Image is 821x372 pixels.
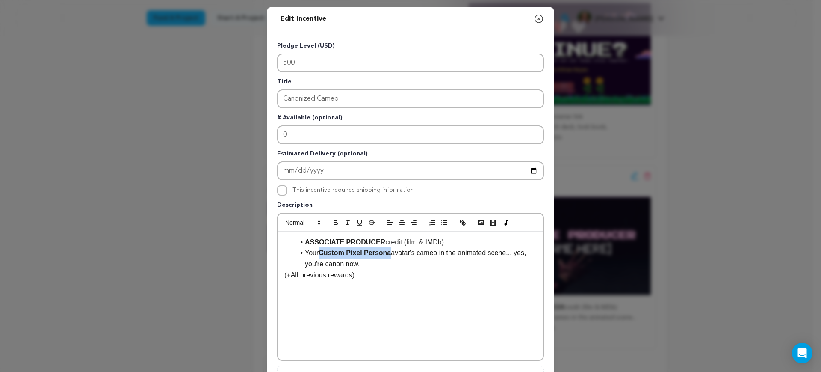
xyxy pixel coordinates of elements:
li: Your avatar's cameo in the animated scene... yes, you're canon now. [295,247,537,269]
div: Open Intercom Messenger [792,343,812,363]
li: credit (film & IMDb) [295,237,537,248]
input: Enter level [277,54,544,72]
input: Enter title [277,89,544,108]
p: Title [277,77,544,89]
strong: Custom Pixel Persona [319,249,391,256]
h2: Edit Incentive [277,10,330,27]
p: Description [277,201,544,213]
label: This incentive requires shipping information [292,187,414,193]
strong: ASSOCIATE PRODUCER [305,238,385,246]
p: (+All previous rewards) [284,270,537,281]
input: Enter number available [277,125,544,144]
p: Pledge Level (USD) [277,42,544,54]
input: Enter Estimated Delivery [277,161,544,180]
p: Estimated Delivery (optional) [277,149,544,161]
p: # Available (optional) [277,113,544,125]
